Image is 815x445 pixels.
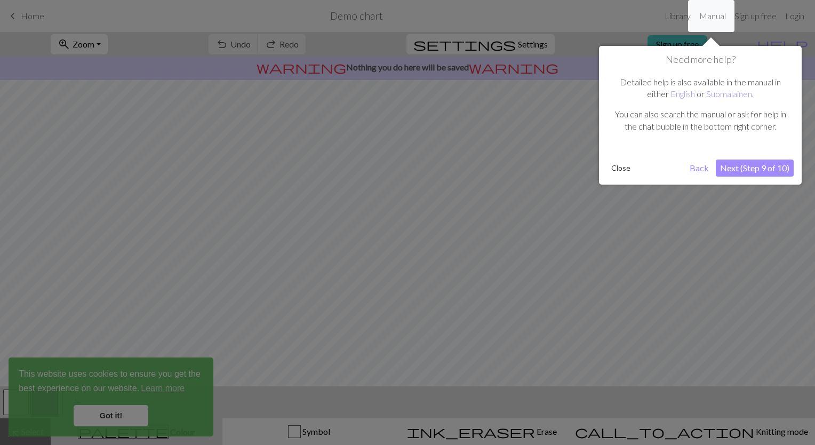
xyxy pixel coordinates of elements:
button: Next (Step 9 of 10) [716,160,794,177]
p: Detailed help is also available in the manual in either or . [612,76,788,100]
p: You can also search the manual or ask for help in the chat bubble in the bottom right corner. [612,108,788,132]
div: Need more help? [599,46,802,185]
h1: Need more help? [607,54,794,66]
a: Suomalainen [706,89,752,99]
a: English [670,89,695,99]
button: Close [607,160,635,176]
button: Back [685,160,713,177]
